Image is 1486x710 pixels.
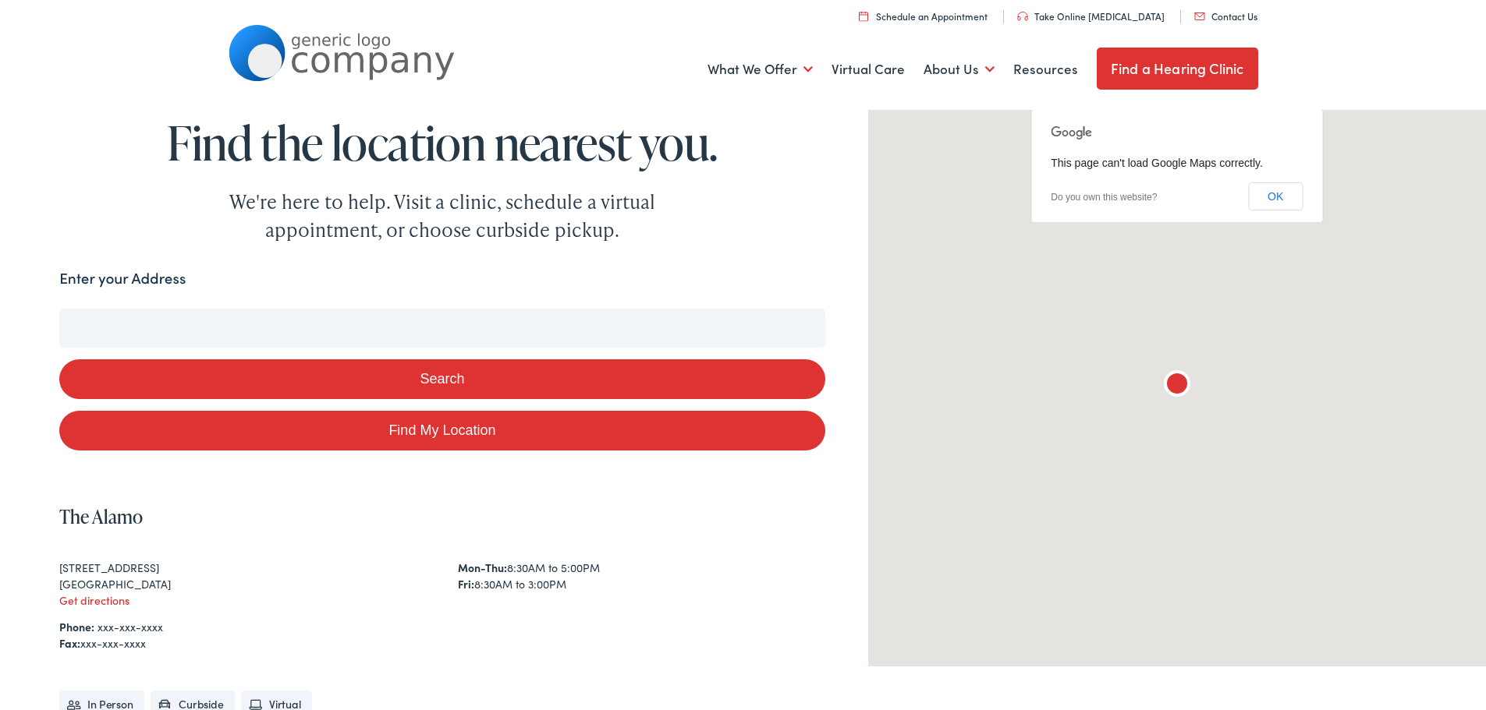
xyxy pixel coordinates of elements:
[59,635,825,652] div: xxx-xxx-xxxx
[59,117,825,168] h1: Find the location nearest you.
[859,11,868,21] img: utility icon
[1097,48,1258,90] a: Find a Hearing Clinic
[59,592,129,608] a: Get directions
[1051,192,1157,203] a: Do you own this website?
[1194,12,1205,20] img: utility icon
[1013,41,1078,98] a: Resources
[59,619,94,634] strong: Phone:
[1017,9,1165,23] a: Take Online [MEDICAL_DATA]
[708,41,813,98] a: What We Offer
[59,560,427,576] div: [STREET_ADDRESS]
[1194,9,1257,23] a: Contact Us
[924,41,995,98] a: About Us
[832,41,905,98] a: Virtual Care
[1158,367,1196,404] div: The Alamo
[1051,157,1263,169] span: This page can't load Google Maps correctly.
[59,309,825,348] input: Enter your address or zip code
[1248,182,1303,210] button: OK
[458,560,507,575] strong: Mon-Thu:
[59,411,825,450] a: Find My Location
[458,560,825,592] div: 8:30AM to 5:00PM 8:30AM to 3:00PM
[859,9,988,23] a: Schedule an Appointment
[59,267,186,290] label: Enter your Address
[458,576,474,592] strong: Fri:
[59,359,825,399] button: Search
[1017,12,1028,21] img: utility icon
[59,635,80,651] strong: Fax:
[193,188,692,244] div: We're here to help. Visit a clinic, schedule a virtual appointment, or choose curbside pickup.
[59,503,143,529] a: The Alamo
[98,619,163,634] a: xxx-xxx-xxxx
[59,576,427,592] div: [GEOGRAPHIC_DATA]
